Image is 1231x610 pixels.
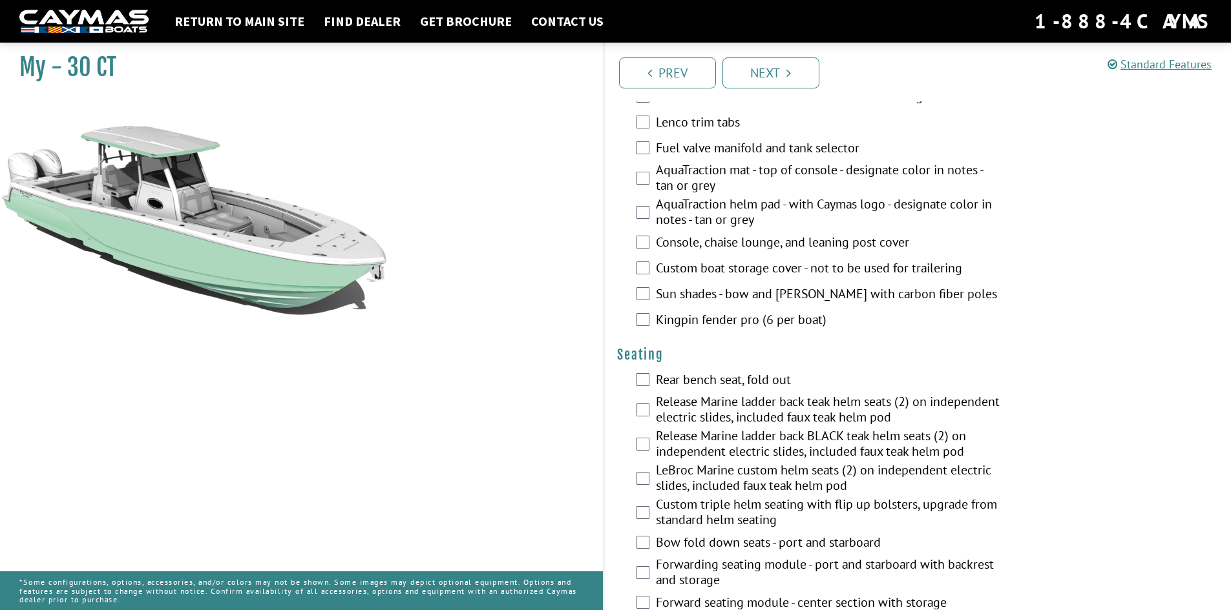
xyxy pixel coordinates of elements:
[656,114,1001,133] label: Lenco trim tabs
[317,13,407,30] a: Find Dealer
[656,286,1001,305] label: Sun shades - bow and [PERSON_NAME] with carbon fiber poles
[656,496,1001,531] label: Custom triple helm seating with flip up bolsters, upgrade from standard helm seating
[414,13,518,30] a: Get Brochure
[1035,7,1212,36] div: 1-888-4CAYMAS
[168,13,311,30] a: Return to main site
[656,234,1001,253] label: Console, chaise lounge, and leaning post cover
[656,462,1001,496] label: LeBroc Marine custom helm seats (2) on independent electric slides, included faux teak helm pod
[19,571,584,610] p: *Some configurations, options, accessories, and/or colors may not be shown. Some images may depic...
[722,57,819,88] a: Next
[656,556,1001,591] label: Forwarding seating module - port and starboard with backrest and storage
[656,534,1001,553] label: Bow fold down seats - port and starboard
[656,140,1001,159] label: Fuel valve manifold and tank selector
[656,428,1001,462] label: Release Marine ladder back BLACK teak helm seats (2) on independent electric slides, included fau...
[656,196,1001,230] label: AquaTraction helm pad - with Caymas logo - designate color in notes - tan or grey
[656,260,1001,279] label: Custom boat storage cover - not to be used for trailering
[1108,57,1212,72] a: Standard Features
[525,13,610,30] a: Contact Us
[619,57,716,88] a: Prev
[656,372,1001,391] label: Rear bench seat, fold out
[656,312,1001,330] label: Kingpin fender pro (6 per boat)
[617,347,1219,363] h4: Seating
[656,394,1001,428] label: Release Marine ladder back teak helm seats (2) on independent electric slides, included faux teak...
[19,53,571,82] h1: My - 30 CT
[656,162,1001,196] label: AquaTraction mat - top of console - designate color in notes - tan or grey
[19,10,149,34] img: white-logo-c9c8dbefe5ff5ceceb0f0178aa75bf4bb51f6bca0971e226c86eb53dfe498488.png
